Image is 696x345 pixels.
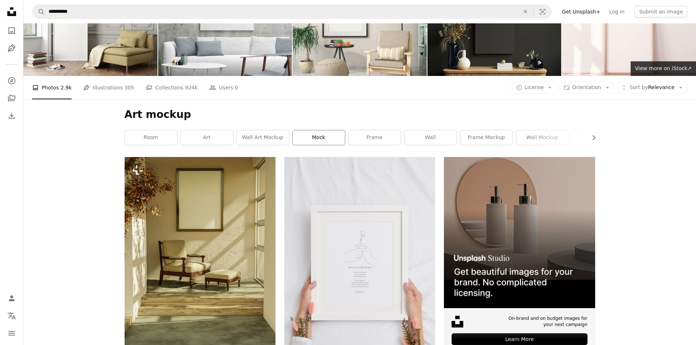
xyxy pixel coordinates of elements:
[4,23,19,38] a: Photos
[4,4,19,20] a: Home — Unsplash
[631,61,696,76] a: View more on iStock↗
[630,84,648,90] span: Sort by
[572,130,624,145] a: mockup
[517,5,533,19] button: Clear
[605,6,629,18] a: Log in
[516,130,568,145] a: wall mockup
[4,108,19,123] a: Download History
[559,82,614,93] button: Orientation
[558,6,605,18] a: Get Unsplash+
[125,84,134,92] span: 305
[525,84,544,90] span: License
[572,84,601,90] span: Orientation
[617,82,687,93] button: Sort byRelevance
[284,267,435,273] a: hand with flower sketch in white frame on white textile
[504,315,587,328] span: On-brand and on budget images for your next campaign
[349,130,401,145] a: frame
[185,84,198,92] span: 924k
[452,333,587,345] div: Learn More
[4,73,19,88] a: Explore
[512,82,557,93] button: License
[635,65,692,71] span: View more on iStock ↗
[635,6,687,18] button: Submit an image
[293,130,345,145] a: mock
[4,291,19,306] a: Log in / Sign up
[33,5,45,19] button: Search Unsplash
[4,41,19,55] a: Illustrations
[125,130,177,145] a: room
[125,249,275,255] a: a chair and ottoman in front of a picture frame
[444,157,595,308] img: file-1715714113747-b8b0561c490eimage
[452,316,463,327] img: file-1631678316303-ed18b8b5cb9cimage
[181,130,233,145] a: art
[460,130,513,145] a: frame mockup
[146,76,198,99] a: Collections 924k
[235,84,238,92] span: 0
[209,76,238,99] a: Users 0
[534,5,551,19] button: Visual search
[83,76,134,99] a: Illustrations 305
[587,130,595,145] button: scroll list to the right
[630,84,674,91] span: Relevance
[4,326,19,341] button: Menu
[237,130,289,145] a: wall art mockup
[4,91,19,106] a: Collections
[125,108,595,121] h1: Art mockup
[32,4,552,19] form: Find visuals sitewide
[404,130,457,145] a: wall
[4,308,19,323] button: Language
